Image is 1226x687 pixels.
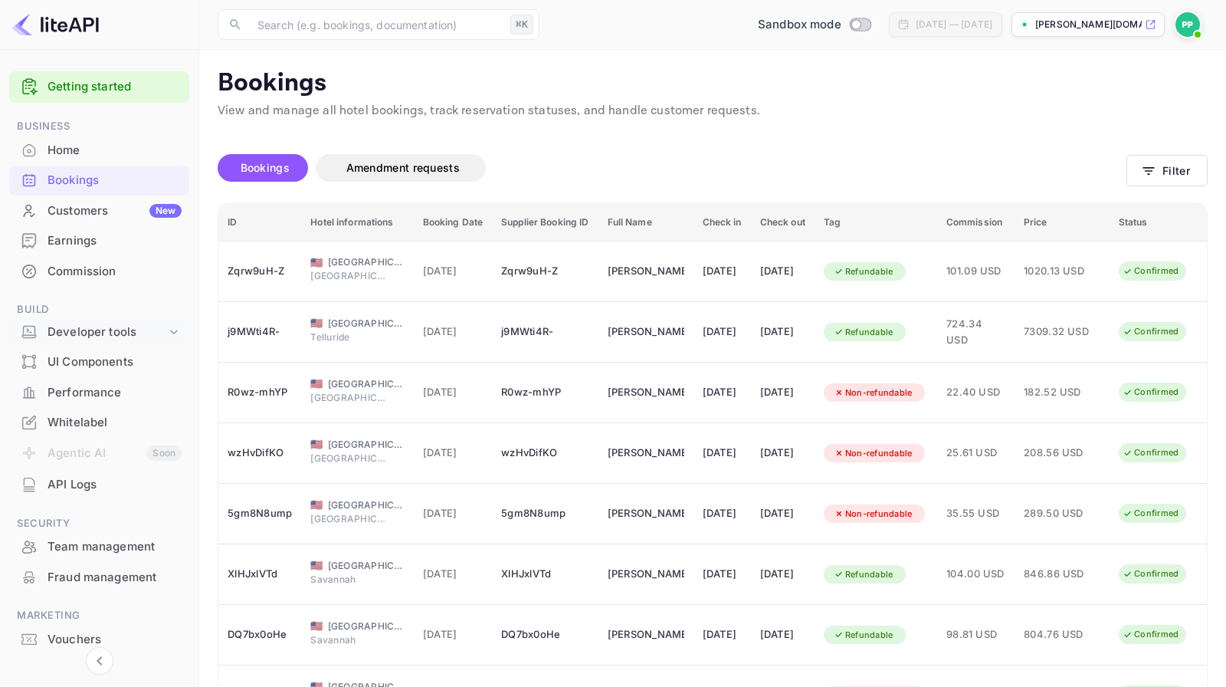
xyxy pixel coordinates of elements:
p: View and manage all hotel bookings, track reservation statuses, and handle customer requests. [218,102,1208,120]
span: 724.34 USD [946,316,1005,349]
span: Savannah [310,573,387,587]
span: 7309.32 USD [1024,324,1100,340]
span: 98.81 USD [946,626,1005,643]
div: Commission [9,257,189,287]
div: ⌘K [510,15,533,35]
span: 22.40 USD [946,384,1005,401]
div: Randall Neil [608,320,684,344]
span: Build [9,301,189,318]
div: [DATE] [703,562,742,587]
div: Developer tools [9,319,189,346]
div: account-settings tabs [218,154,1126,182]
div: [DATE] [703,441,742,465]
a: Home [9,136,189,164]
div: Zqrw9uH-Z [228,259,292,284]
div: wzHvDifKO [501,441,588,465]
span: [GEOGRAPHIC_DATA] [328,438,405,452]
div: Confirmed [1113,261,1188,281]
p: [PERSON_NAME][DOMAIN_NAME]... [1035,18,1142,31]
div: Randall Neil [608,501,684,526]
div: j9MWti4R- [501,320,588,344]
div: UI Components [9,347,189,377]
div: Commission [48,263,182,281]
th: Commission [937,204,1015,242]
div: Customers [48,202,182,220]
span: [DATE] [423,324,484,340]
span: United States of America [310,500,323,510]
a: Fraud management [9,563,189,591]
div: Home [48,142,182,159]
div: Vouchers [9,625,189,655]
a: Earnings [9,226,189,255]
div: Confirmed [1113,443,1188,462]
div: Whitelabel [48,414,182,432]
div: [DATE] [760,380,805,405]
div: Bookings [9,166,189,196]
a: CustomersNew [9,196,189,225]
div: XlHJxlVTd [228,562,292,587]
span: United States of America [310,621,323,631]
div: Developer tools [48,324,166,341]
div: Confirmed [1113,504,1188,523]
span: [DATE] [423,445,484,462]
a: Bookings [9,166,189,194]
div: [DATE] [703,320,742,344]
span: United States of America [310,439,323,449]
div: Getting started [9,71,189,103]
a: API Logs [9,470,189,498]
div: UI Components [48,353,182,371]
th: Hotel informations [301,204,413,242]
span: [DATE] [423,566,484,583]
a: Team management [9,532,189,560]
span: [GEOGRAPHIC_DATA] [310,391,387,405]
span: Savannah [310,633,387,647]
th: Check out [751,204,815,242]
div: [DATE] — [DATE] [916,18,992,31]
div: Team management [48,538,182,556]
div: R0wz-mhYP [228,380,292,405]
a: Commission [9,257,189,285]
div: Performance [9,378,189,408]
div: Performance [48,384,182,402]
span: [GEOGRAPHIC_DATA] [328,498,405,512]
th: Full Name [598,204,693,242]
div: API Logs [9,470,189,500]
div: 5gm8N8ump [228,501,292,526]
div: Confirmed [1113,625,1188,644]
div: Randall Neil [608,441,684,465]
span: Bookings [241,161,290,174]
th: Status [1110,204,1207,242]
span: 289.50 USD [1024,505,1100,522]
span: 25.61 USD [946,445,1005,462]
span: [GEOGRAPHIC_DATA] [328,620,405,633]
span: [GEOGRAPHIC_DATA] [310,269,387,283]
div: [DATE] [703,259,742,284]
div: New [149,204,182,218]
span: Security [9,515,189,532]
span: [DATE] [423,263,484,280]
span: 1020.13 USD [1024,263,1100,280]
span: [DATE] [423,505,484,522]
div: Fraud management [9,563,189,593]
div: API Logs [48,476,182,494]
span: 182.52 USD [1024,384,1100,401]
th: ID [218,204,301,242]
th: Booking Date [414,204,493,242]
div: Confirmed [1113,322,1188,341]
div: [DATE] [703,501,742,526]
img: LiteAPI logo [12,12,99,37]
th: Tag [815,204,937,242]
th: Price [1015,204,1110,242]
div: Randall Neil [608,259,684,284]
div: [DATE] [760,320,805,344]
div: [DATE] [703,380,742,405]
div: Non-refundable [824,505,923,524]
button: Filter [1126,155,1208,186]
span: [GEOGRAPHIC_DATA] [328,559,405,573]
span: Business [9,118,189,135]
img: Paul Peddrick [1175,12,1200,37]
span: [GEOGRAPHIC_DATA] [328,377,405,391]
span: [GEOGRAPHIC_DATA] [310,512,387,526]
th: Check in [693,204,751,242]
div: [DATE] [703,623,742,647]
